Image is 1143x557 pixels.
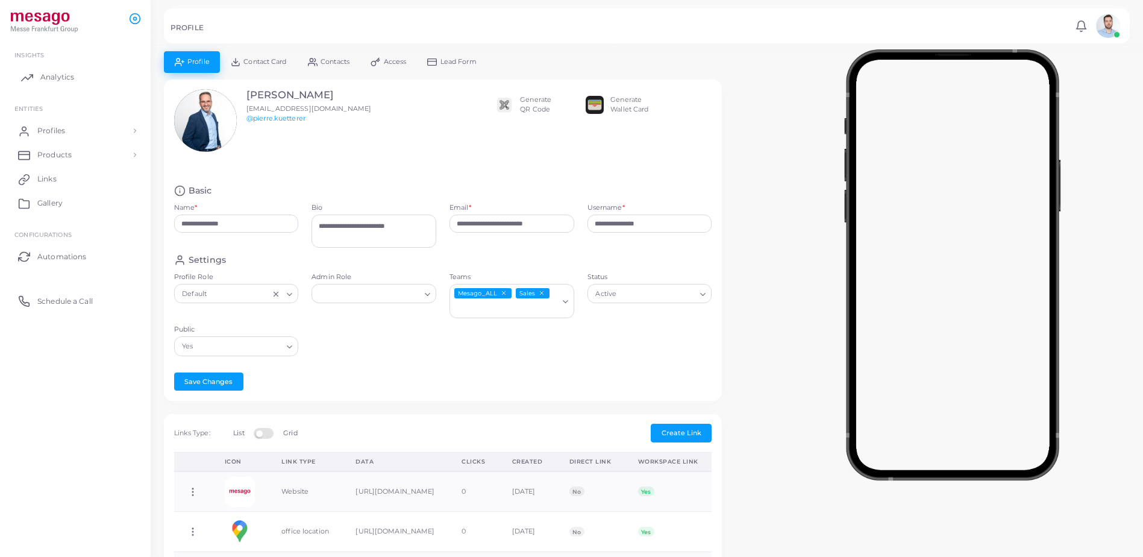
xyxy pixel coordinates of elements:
[37,296,93,307] span: Schedule a Call
[9,167,142,191] a: Links
[268,471,342,512] td: Website
[569,486,584,496] span: No
[9,244,142,268] a: Automations
[449,203,471,213] label: Email
[587,284,712,303] div: Search for option
[355,458,435,466] div: Data
[499,512,556,552] td: [DATE]
[448,471,498,512] td: 0
[610,95,648,115] div: Generate Wallet Card
[11,11,78,34] img: logo
[619,288,696,301] input: Search for option
[283,429,297,438] label: Grid
[448,512,498,552] td: 0
[384,58,407,65] span: Access
[440,58,477,65] span: Lead Form
[569,527,584,537] span: No
[462,458,485,466] div: Clicks
[342,471,448,512] td: [URL][DOMAIN_NAME]
[317,288,420,301] input: Search for option
[40,72,74,83] span: Analytics
[9,119,142,143] a: Profiles
[171,24,204,32] h5: PROFILE
[268,512,342,552] td: office location
[37,198,63,209] span: Gallery
[495,96,513,114] img: qr2.png
[181,341,195,353] span: Yes
[174,325,299,335] label: Public
[844,49,1060,480] img: phone-mock.b55596b7.png
[1096,14,1120,38] img: avatar
[1092,14,1123,38] a: avatar
[189,185,212,197] h4: Basic
[174,336,299,356] div: Search for option
[586,96,604,114] img: apple-wallet.png
[174,429,210,437] span: Links Type:
[174,284,299,303] div: Search for option
[520,95,551,115] div: Generate QR Code
[449,272,574,282] label: Teams
[225,517,255,547] img: googlemaps.png
[9,143,142,167] a: Products
[174,453,211,471] th: Action
[9,65,142,89] a: Analytics
[37,251,86,262] span: Automations
[321,58,349,65] span: Contacts
[174,272,299,282] label: Profile Role
[451,302,558,315] input: Search for option
[246,104,371,113] span: [EMAIL_ADDRESS][DOMAIN_NAME]
[225,458,255,466] div: Icon
[449,284,574,318] div: Search for option
[243,58,286,65] span: Contact Card
[9,191,142,215] a: Gallery
[181,288,208,301] span: Default
[342,512,448,552] td: [URL][DOMAIN_NAME]
[499,471,556,512] td: [DATE]
[499,289,508,297] button: Deselect Mesago_ALL
[281,458,329,466] div: Link Type
[651,424,712,442] button: Create Link
[37,149,72,160] span: Products
[187,58,210,65] span: Profile
[174,203,198,213] label: Name
[569,458,612,466] div: Direct Link
[512,458,543,466] div: Created
[537,289,546,297] button: Deselect Sales
[37,174,57,184] span: Links
[189,254,226,266] h4: Settings
[174,373,243,391] button: Save Changes
[516,288,550,299] span: Sales
[225,477,255,507] img: 0ZQpTxdtDhGGn1hNukR3FgKPwweB2stm-1698921129080.png
[9,289,142,313] a: Schedule a Call
[14,105,43,112] span: ENTITIES
[587,203,625,213] label: Username
[662,429,701,437] span: Create Link
[594,288,618,301] span: Active
[312,203,436,213] label: Bio
[246,114,305,122] a: @pierre.kuetterer
[246,89,371,101] h3: [PERSON_NAME]
[587,272,712,282] label: Status
[638,486,654,496] span: Yes
[233,429,244,438] label: List
[14,51,44,58] span: INSIGHTS
[312,272,436,282] label: Admin Role
[272,289,280,298] button: Clear Selected
[210,288,269,301] input: Search for option
[196,340,282,353] input: Search for option
[454,288,512,299] span: Mesago_ALL
[638,458,699,466] div: Workspace Link
[638,527,654,537] span: Yes
[14,231,72,238] span: Configurations
[312,284,436,303] div: Search for option
[37,125,65,136] span: Profiles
